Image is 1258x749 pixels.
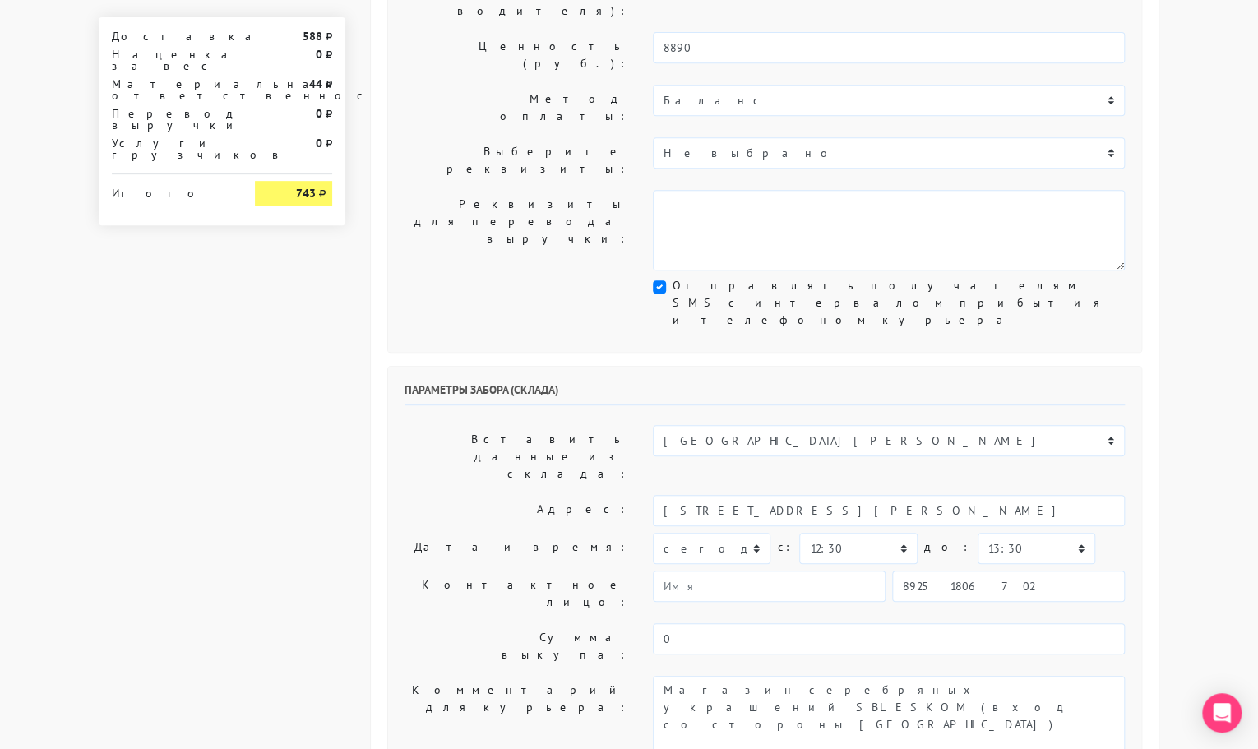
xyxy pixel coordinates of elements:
[99,78,243,101] div: Материальная ответственность
[296,186,316,201] strong: 743
[1202,693,1242,733] div: Open Intercom Messenger
[924,533,971,562] label: до:
[392,190,641,270] label: Реквизиты для перевода выручки:
[405,383,1125,405] h6: Параметры забора (склада)
[392,495,641,526] label: Адрес:
[316,47,322,62] strong: 0
[392,32,641,78] label: Ценность (руб.):
[392,425,641,488] label: Вставить данные из склада:
[99,30,243,42] div: Доставка
[392,85,641,131] label: Метод оплаты:
[99,49,243,72] div: Наценка за вес
[892,571,1125,602] input: Телефон
[392,571,641,617] label: Контактное лицо:
[392,137,641,183] label: Выберите реквизиты:
[112,181,230,199] div: Итого
[673,277,1125,329] label: Отправлять получателям SMS с интервалом прибытия и телефоном курьера
[316,106,322,121] strong: 0
[777,533,793,562] label: c:
[316,136,322,150] strong: 0
[392,533,641,564] label: Дата и время:
[309,76,322,91] strong: 44
[392,623,641,669] label: Сумма выкупа:
[653,571,886,602] input: Имя
[99,108,243,131] div: Перевод выручки
[99,137,243,160] div: Услуги грузчиков
[303,29,322,44] strong: 588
